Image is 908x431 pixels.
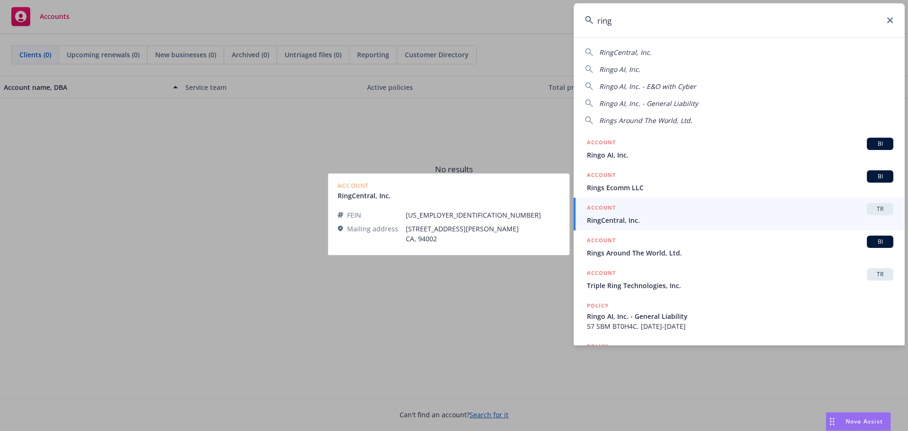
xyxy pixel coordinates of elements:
[574,132,905,165] a: ACCOUNTBIRingo AI, Inc.
[871,237,890,246] span: BI
[587,342,609,351] h5: POLICY
[871,140,890,148] span: BI
[587,311,893,321] span: Ringo AI, Inc. - General Liability
[599,65,640,74] span: Ringo AI, Inc.
[574,230,905,263] a: ACCOUNTBIRings Around The World, Ltd.
[599,116,692,125] span: Rings Around The World, Ltd.
[587,150,893,160] span: Ringo AI, Inc.
[871,270,890,279] span: TR
[587,301,609,310] h5: POLICY
[587,170,616,182] h5: ACCOUNT
[587,236,616,247] h5: ACCOUNT
[871,205,890,213] span: TR
[826,412,891,431] button: Nova Assist
[574,263,905,296] a: ACCOUNTTRTriple Ring Technologies, Inc.
[587,248,893,258] span: Rings Around The World, Ltd.
[587,183,893,193] span: Rings Ecomm LLC
[587,268,616,280] h5: ACCOUNT
[587,321,893,331] span: 57 SBM BT0H4C, [DATE]-[DATE]
[587,215,893,225] span: RingCentral, Inc.
[574,198,905,230] a: ACCOUNTTRRingCentral, Inc.
[574,3,905,37] input: Search...
[846,417,883,425] span: Nova Assist
[826,413,838,431] div: Drag to move
[574,165,905,198] a: ACCOUNTBIRings Ecomm LLC
[587,281,893,290] span: Triple Ring Technologies, Inc.
[574,336,905,377] a: POLICY
[599,99,698,108] span: Ringo AI, Inc. - General Liability
[587,138,616,149] h5: ACCOUNT
[871,172,890,181] span: BI
[574,296,905,336] a: POLICYRingo AI, Inc. - General Liability57 SBM BT0H4C, [DATE]-[DATE]
[599,48,652,57] span: RingCentral, Inc.
[599,82,696,91] span: Ringo AI, Inc. - E&O with Cyber
[587,203,616,214] h5: ACCOUNT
